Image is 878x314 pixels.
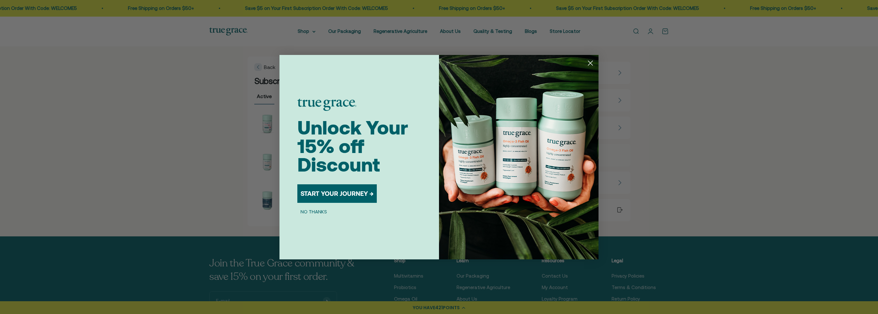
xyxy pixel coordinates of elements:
span: Unlock Your 15% off Discount [297,117,408,176]
button: Close dialog [585,57,596,69]
button: NO THANKS [297,208,330,216]
img: logo placeholder [297,99,356,111]
img: 098727d5-50f8-4f9b-9554-844bb8da1403.jpeg [439,55,599,259]
button: START YOUR JOURNEY → [297,184,377,203]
